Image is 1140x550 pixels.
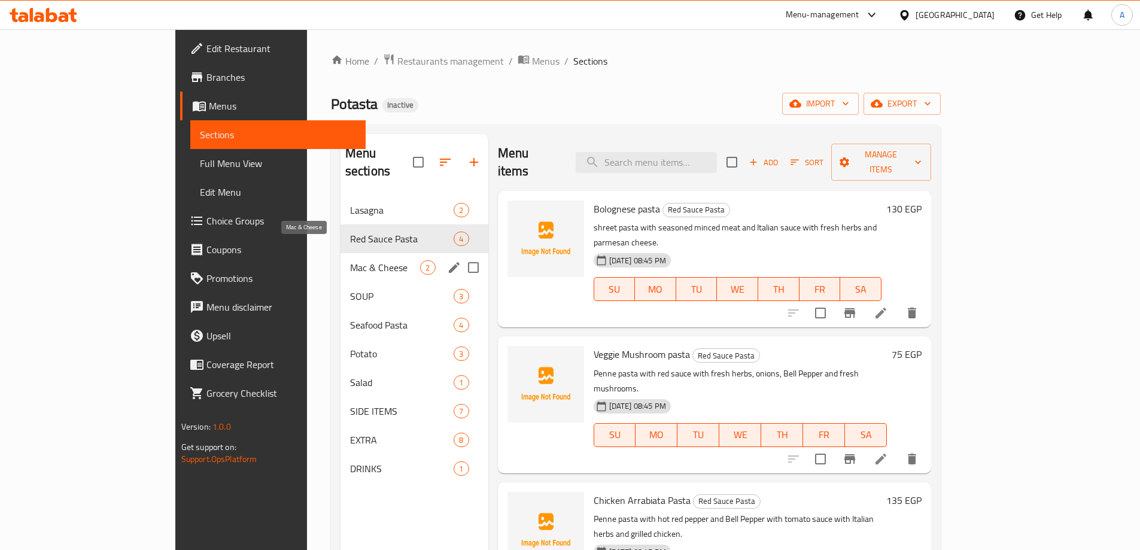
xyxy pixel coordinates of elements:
button: TH [758,277,799,301]
div: Seafood Pasta4 [341,311,488,339]
a: Menus [518,53,560,69]
img: Veggie Mushroom pasta [507,346,584,423]
a: Edit menu item [874,452,888,466]
span: SA [850,426,882,443]
div: [GEOGRAPHIC_DATA] [916,8,995,22]
span: Edit Menu [200,185,356,199]
li: / [509,54,513,68]
span: SOUP [350,289,454,303]
div: items [454,433,469,447]
div: Red Sauce Pasta4 [341,224,488,253]
button: delete [898,445,926,473]
button: FR [799,277,841,301]
a: Restaurants management [383,53,504,69]
span: Upsell [206,329,356,343]
span: Red Sauce Pasta [663,203,729,217]
span: Add [747,156,780,169]
a: Edit menu item [874,306,888,320]
button: export [864,93,941,115]
span: 3 [454,348,468,360]
span: MO [640,426,673,443]
span: Bolognese pasta [594,200,660,218]
span: Select section [719,150,744,175]
span: Coupons [206,242,356,257]
span: 1.0.0 [212,419,231,434]
a: Grocery Checklist [180,379,366,408]
span: WE [724,426,756,443]
span: Seafood Pasta [350,318,454,332]
a: Coverage Report [180,350,366,379]
span: Select all sections [406,150,431,175]
a: Edit Menu [190,178,366,206]
span: Choice Groups [206,214,356,228]
div: Potato [350,347,454,361]
button: Sort [788,153,826,172]
div: SOUP3 [341,282,488,311]
a: Full Menu View [190,149,366,178]
button: Add [744,153,783,172]
h6: 130 EGP [886,200,922,217]
button: SU [594,277,636,301]
a: Edit Restaurant [180,34,366,63]
span: WE [722,281,753,298]
span: [DATE] 08:45 PM [604,400,671,412]
span: Coverage Report [206,357,356,372]
button: FR [803,423,845,447]
span: Restaurants management [397,54,504,68]
p: shreet pasta with seasoned minced meat and Italian sauce with fresh herbs and parmesan cheese. [594,220,881,250]
span: Select to update [808,446,833,472]
h6: 75 EGP [892,346,922,363]
span: 1 [454,463,468,475]
span: Grocery Checklist [206,386,356,400]
nav: breadcrumb [331,53,941,69]
button: Add section [460,148,488,177]
div: items [454,318,469,332]
a: Promotions [180,264,366,293]
button: WE [719,423,761,447]
span: Promotions [206,271,356,285]
button: MO [635,277,676,301]
span: 4 [454,320,468,331]
span: Branches [206,70,356,84]
h2: Menu items [498,144,561,180]
span: Lasagna [350,203,454,217]
span: FR [808,426,840,443]
span: Menus [532,54,560,68]
span: [DATE] 08:45 PM [604,255,671,266]
div: SIDE ITEMS [350,404,454,418]
button: edit [445,259,463,276]
span: 8 [454,434,468,446]
span: Full Menu View [200,156,356,171]
span: export [873,96,931,111]
span: 2 [421,262,434,274]
span: Chicken Arrabiata Pasta [594,491,691,509]
span: FR [804,281,836,298]
span: 3 [454,291,468,302]
div: items [454,375,469,390]
div: Mac & Cheese2edit [341,253,488,282]
span: Menus [209,99,356,113]
li: / [564,54,569,68]
div: Red Sauce Pasta [350,232,454,246]
span: Sections [200,127,356,142]
nav: Menu sections [341,191,488,488]
span: Inactive [382,100,418,110]
h6: 135 EGP [886,492,922,509]
button: import [782,93,859,115]
span: 2 [454,205,468,216]
span: 4 [454,233,468,245]
a: Sections [190,120,366,149]
span: TH [763,281,795,298]
span: SU [599,426,631,443]
div: Menu-management [786,8,859,22]
div: items [454,232,469,246]
div: items [454,347,469,361]
span: Add item [744,153,783,172]
span: SA [845,281,877,298]
span: 1 [454,377,468,388]
button: TU [677,423,719,447]
p: Penne pasta with red sauce with fresh herbs, onions, Bell Pepper and fresh mushrooms. [594,366,887,396]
